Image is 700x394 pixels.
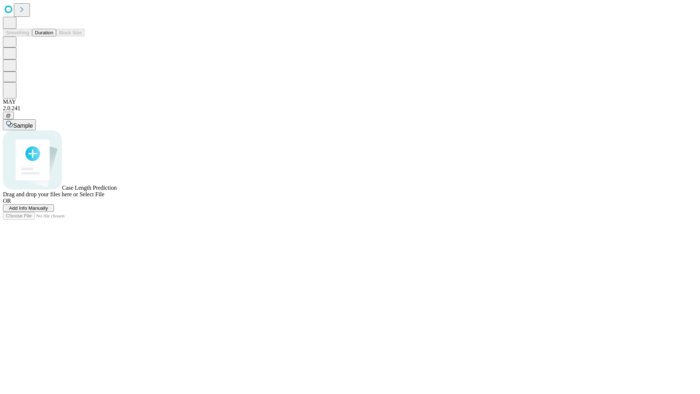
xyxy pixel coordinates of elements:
[9,205,48,211] span: Add Info Manually
[3,29,32,36] button: Smoothing
[13,123,33,129] span: Sample
[62,185,117,191] span: Case Length Prediction
[3,198,11,204] span: OR
[3,112,14,119] button: @
[3,204,54,212] button: Add Info Manually
[3,98,697,105] div: MAY
[3,191,78,197] span: Drag and drop your files here or
[3,119,36,130] button: Sample
[6,113,11,118] span: @
[32,29,56,36] button: Duration
[3,105,697,112] div: 2.0.241
[56,29,85,36] button: Block Size
[79,191,104,197] span: Select File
